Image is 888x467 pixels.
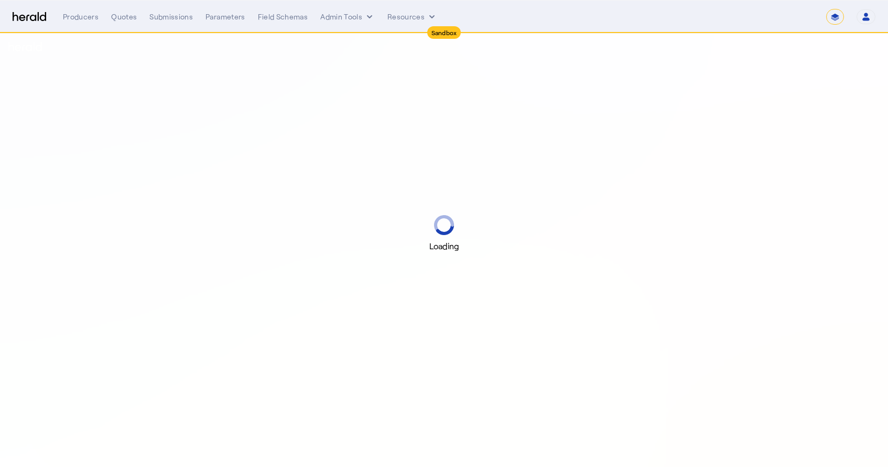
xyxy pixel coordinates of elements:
[111,12,137,22] div: Quotes
[63,12,99,22] div: Producers
[13,12,46,22] img: Herald Logo
[320,12,375,22] button: internal dropdown menu
[387,12,437,22] button: Resources dropdown menu
[205,12,245,22] div: Parameters
[258,12,308,22] div: Field Schemas
[427,26,461,39] div: Sandbox
[149,12,193,22] div: Submissions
